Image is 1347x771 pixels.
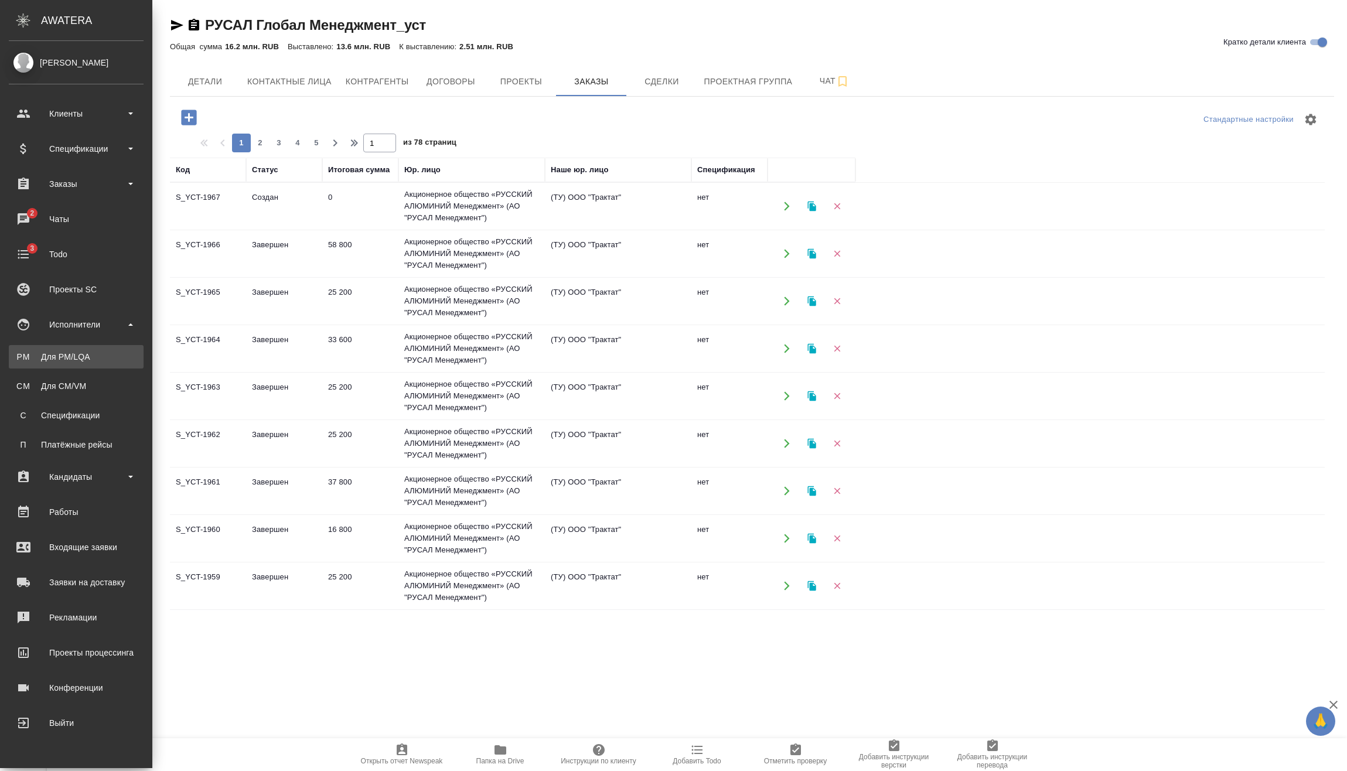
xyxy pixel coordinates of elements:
[493,74,549,89] span: Проекты
[322,376,398,417] td: 25 200
[9,468,144,486] div: Кандидаты
[422,74,479,89] span: Договоры
[9,175,144,193] div: Заказы
[825,479,849,503] button: Удалить
[3,603,149,632] a: Рекламации
[451,738,550,771] button: Папка на Drive
[825,432,849,456] button: Удалить
[697,164,755,176] div: Спецификация
[170,518,246,559] td: S_YCT-1960
[399,42,459,51] p: К выставлению:
[775,432,799,456] button: Открыть
[322,613,398,654] td: 8 400
[398,420,545,467] td: Акционерное общество «РУССКИЙ АЛЮМИНИЙ Менеджмент» (АО "РУСАЛ Менеджмент")
[246,186,322,227] td: Создан
[170,565,246,606] td: S_YCT-1959
[170,18,184,32] button: Скопировать ссылку для ЯМессенджера
[398,468,545,514] td: Акционерное общество «РУССКИЙ АЛЮМИНИЙ Менеджмент» (АО "РУСАЛ Менеджмент")
[825,195,849,219] button: Удалить
[545,186,691,227] td: (ТУ) ООО "Трактат"
[270,137,288,149] span: 3
[187,18,201,32] button: Скопировать ссылку
[545,613,691,654] td: (ТУ) ООО "Трактат"
[322,186,398,227] td: 0
[9,281,144,298] div: Проекты SC
[9,433,144,456] a: ППлатёжные рейсы
[800,527,824,551] button: Клонировать
[404,164,441,176] div: Юр. лицо
[691,328,768,369] td: нет
[15,351,138,363] div: Для PM/LQA
[205,17,426,33] a: РУСАЛ Глобал Менеджмент_уст
[9,245,144,263] div: Todo
[9,609,144,626] div: Рекламации
[704,74,792,89] span: Проектная группа
[322,470,398,511] td: 37 800
[398,230,545,277] td: Акционерное общество «РУССКИЙ АЛЮМИНИЙ Менеджмент» (АО "РУСАЛ Менеджмент")
[9,714,144,732] div: Выйти
[545,328,691,369] td: (ТУ) ООО "Трактат"
[170,376,246,417] td: S_YCT-1963
[361,757,443,765] span: Открыть отчет Newspeak
[307,137,326,149] span: 5
[691,613,768,654] td: нет
[825,527,849,551] button: Удалить
[1297,105,1325,134] span: Настроить таблицу
[177,74,233,89] span: Детали
[15,439,138,451] div: Платёжные рейсы
[800,384,824,408] button: Клонировать
[246,376,322,417] td: Завершен
[173,105,205,129] button: Добавить проект
[170,470,246,511] td: S_YCT-1961
[459,42,522,51] p: 2.51 млн. RUB
[1311,709,1331,734] span: 🙏
[1201,111,1297,129] div: split button
[9,679,144,697] div: Конференции
[247,74,332,89] span: Контактные лица
[322,233,398,274] td: 58 800
[346,74,409,89] span: Контрагенты
[322,518,398,559] td: 16 800
[3,673,149,702] a: Конференции
[648,738,746,771] button: Добавить Todo
[398,183,545,230] td: Акционерное общество «РУССКИЙ АЛЮМИНИЙ Менеджмент» (АО "РУСАЛ Менеджмент")
[691,423,768,464] td: нет
[3,275,149,304] a: Проекты SC
[691,233,768,274] td: нет
[3,533,149,562] a: Входящие заявки
[9,374,144,398] a: CMДля CM/VM
[545,518,691,559] td: (ТУ) ООО "Трактат"
[3,568,149,597] a: Заявки на доставку
[9,503,144,521] div: Работы
[800,432,824,456] button: Клонировать
[691,565,768,606] td: нет
[9,56,144,69] div: [PERSON_NAME]
[563,74,619,89] span: Заказы
[398,278,545,325] td: Акционерное общество «РУССКИЙ АЛЮМИНИЙ Менеджмент» (АО "РУСАЛ Менеджмент")
[800,337,824,361] button: Клонировать
[398,373,545,419] td: Акционерное общество «РУССКИЙ АЛЮМИНИЙ Менеджмент» (АО "РУСАЛ Менеджмент")
[775,479,799,503] button: Открыть
[3,638,149,667] a: Проекты процессинга
[825,242,849,266] button: Удалить
[251,137,270,149] span: 2
[800,289,824,313] button: Клонировать
[246,423,322,464] td: Завершен
[9,316,144,333] div: Исполнители
[9,140,144,158] div: Спецификации
[800,242,824,266] button: Клонировать
[1306,707,1335,736] button: 🙏
[852,753,936,769] span: Добавить инструкции верстки
[288,42,336,51] p: Выставлено:
[9,345,144,369] a: PMДля PM/LQA
[545,376,691,417] td: (ТУ) ООО "Трактат"
[322,328,398,369] td: 33 600
[246,281,322,322] td: Завершен
[545,565,691,606] td: (ТУ) ООО "Трактат"
[170,42,225,51] p: Общая сумма
[800,574,824,598] button: Клонировать
[170,186,246,227] td: S_YCT-1967
[170,423,246,464] td: S_YCT-1962
[691,376,768,417] td: нет
[307,134,326,152] button: 5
